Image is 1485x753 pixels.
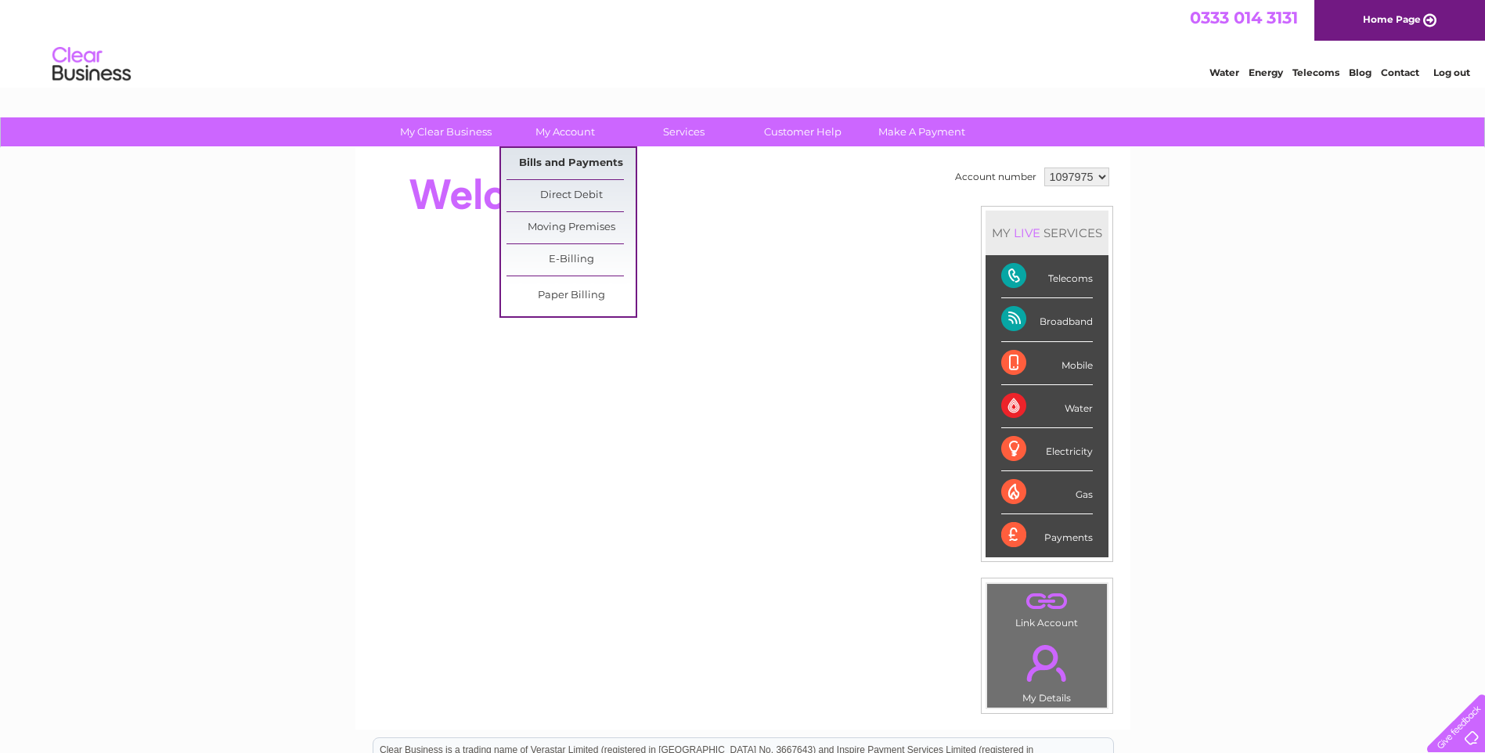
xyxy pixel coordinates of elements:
[506,148,636,179] a: Bills and Payments
[1011,225,1043,240] div: LIVE
[1001,385,1093,428] div: Water
[1249,67,1283,78] a: Energy
[1001,471,1093,514] div: Gas
[506,244,636,276] a: E-Billing
[1292,67,1339,78] a: Telecoms
[1433,67,1470,78] a: Log out
[506,212,636,243] a: Moving Premises
[373,9,1113,76] div: Clear Business is a trading name of Verastar Limited (registered in [GEOGRAPHIC_DATA] No. 3667643...
[381,117,510,146] a: My Clear Business
[506,280,636,312] a: Paper Billing
[1001,255,1093,298] div: Telecoms
[1209,67,1239,78] a: Water
[52,41,132,88] img: logo.png
[991,636,1103,690] a: .
[857,117,986,146] a: Make A Payment
[619,117,748,146] a: Services
[1001,428,1093,471] div: Electricity
[1190,8,1298,27] a: 0333 014 3131
[738,117,867,146] a: Customer Help
[1001,342,1093,385] div: Mobile
[986,632,1108,708] td: My Details
[951,164,1040,190] td: Account number
[500,117,629,146] a: My Account
[986,211,1108,255] div: MY SERVICES
[506,180,636,211] a: Direct Debit
[1381,67,1419,78] a: Contact
[991,588,1103,615] a: .
[986,583,1108,632] td: Link Account
[1001,514,1093,557] div: Payments
[1349,67,1371,78] a: Blog
[1001,298,1093,341] div: Broadband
